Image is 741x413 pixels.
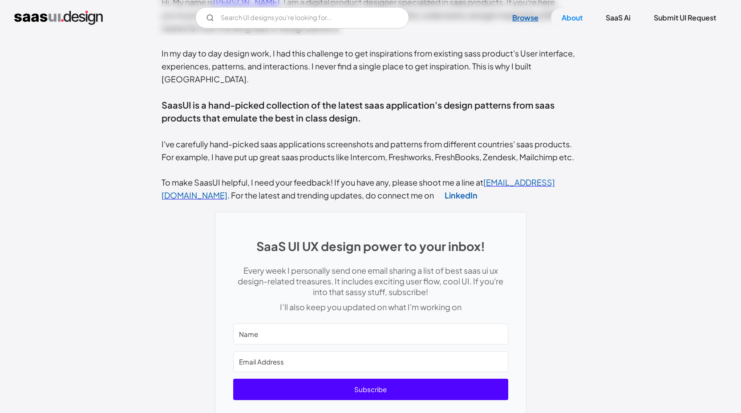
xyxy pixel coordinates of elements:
a: LinkedIn [434,184,488,206]
a: Browse [502,8,549,28]
span: SaasUI is a hand-picked collection of the latest saas application's design patterns from saas pro... [162,99,555,124]
p: I’ll also keep you updated on what I'm working on [233,302,508,312]
form: Email Form [195,7,409,28]
h1: SaaS UI UX design power to your inbox! [233,239,508,253]
button: Subscribe [233,379,508,400]
input: Name [233,324,508,344]
a: Submit UI Request [643,8,727,28]
a: About [551,8,593,28]
a: home [14,11,103,25]
input: Email Address [233,351,508,372]
input: Search UI designs you're looking for... [195,7,409,28]
p: Every week I personally send one email sharing a list of best saas ui ux design-related treasures... [233,265,508,297]
a: SaaS Ai [595,8,641,28]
